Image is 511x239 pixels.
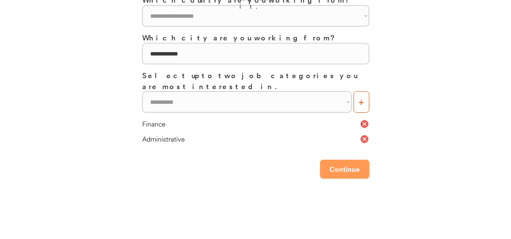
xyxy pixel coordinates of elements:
[360,134,369,144] button: cancel
[142,119,360,129] div: Finance
[354,91,369,113] button: +
[142,134,360,144] div: Administrative
[360,119,369,129] button: cancel
[320,160,369,179] button: Continue
[142,32,369,43] h3: Which city are you working from?
[142,70,369,91] h3: Select up to two job categories you are most interested in.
